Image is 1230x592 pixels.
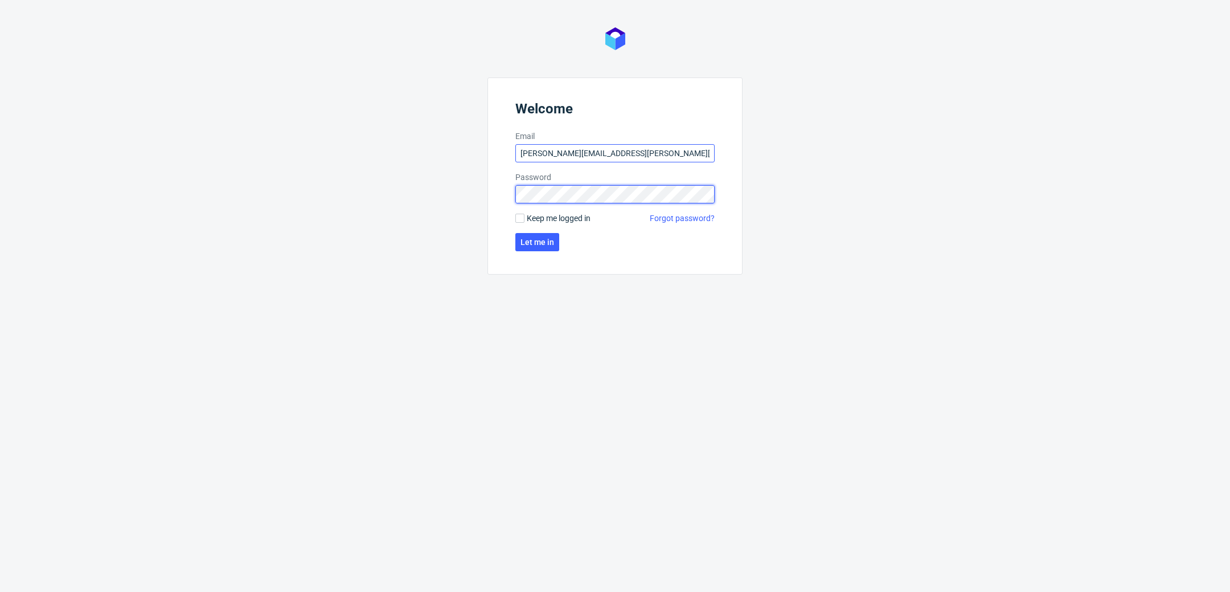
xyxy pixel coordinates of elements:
[515,130,715,142] label: Email
[650,213,715,224] a: Forgot password?
[515,101,715,121] header: Welcome
[515,144,715,162] input: you@youremail.com
[515,233,559,251] button: Let me in
[527,213,591,224] span: Keep me logged in
[515,172,715,183] label: Password
[520,238,554,246] span: Let me in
